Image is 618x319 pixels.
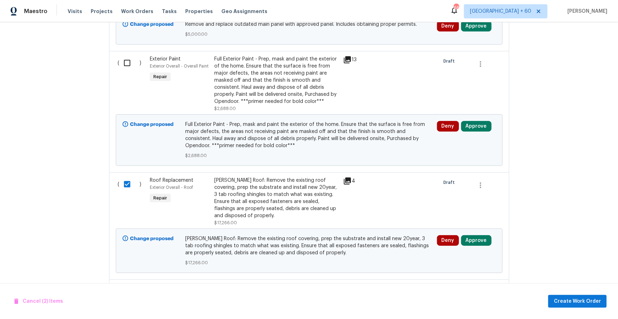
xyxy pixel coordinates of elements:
[116,53,148,114] div: ( )
[185,152,433,159] span: $2,688.00
[24,8,47,15] span: Maestro
[185,8,213,15] span: Properties
[214,177,339,219] div: [PERSON_NAME] Roof: Remove the existing roof covering, prep the substrate and install new 20year,...
[461,21,492,31] button: Approve
[185,235,433,256] span: [PERSON_NAME] Roof: Remove the existing roof covering, prep the substrate and install new 20year,...
[150,178,193,183] span: Roof Replacement
[548,295,607,308] button: Create Work Order
[221,8,267,15] span: Geo Assignments
[151,73,170,80] span: Repair
[130,22,174,27] b: Change proposed
[162,9,177,14] span: Tasks
[116,175,148,228] div: ( )
[121,8,153,15] span: Work Orders
[185,21,433,28] span: Remove and replace outdated main panel with approved panel. Includes obtaining proper permits.
[437,21,459,31] button: Deny
[554,297,601,306] span: Create Work Order
[185,31,433,38] span: $5,000.00
[130,236,174,241] b: Change proposed
[150,57,181,62] span: Exterior Paint
[11,295,66,308] button: Cancel (2) Items
[130,122,174,127] b: Change proposed
[185,121,433,149] span: Full Exterior Paint - Prep, mask and paint the exterior of the home. Ensure that the surface is f...
[91,8,113,15] span: Projects
[150,185,193,190] span: Exterior Overall - Roof
[461,121,492,132] button: Approve
[343,56,371,64] div: 13
[470,8,531,15] span: [GEOGRAPHIC_DATA] + 60
[185,259,433,266] span: $17,266.00
[150,64,209,68] span: Exterior Overall - Overall Paint
[214,106,236,111] span: $2,688.00
[443,58,458,65] span: Draft
[68,8,82,15] span: Visits
[454,4,459,11] div: 666
[437,121,459,132] button: Deny
[437,235,459,246] button: Deny
[461,235,492,246] button: Approve
[214,56,339,105] div: Full Exterior Paint - Prep, mask and paint the exterior of the home. Ensure that the surface is f...
[151,195,170,202] span: Repair
[343,177,371,185] div: 4
[14,297,63,306] span: Cancel (2) Items
[443,179,458,186] span: Draft
[214,221,237,225] span: $17,266.00
[565,8,607,15] span: [PERSON_NAME]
